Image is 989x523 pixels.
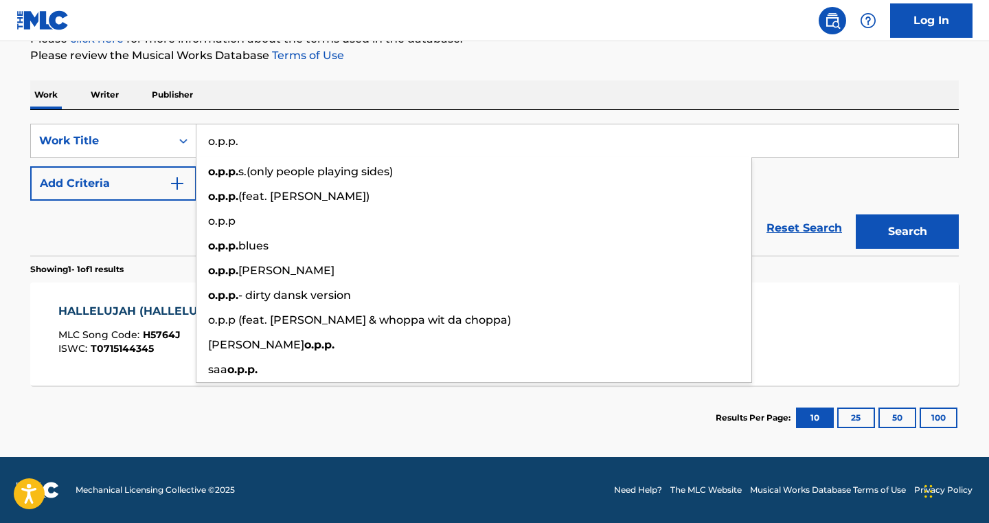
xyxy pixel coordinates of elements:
[819,7,846,34] a: Public Search
[890,3,973,38] a: Log In
[837,408,875,428] button: 25
[824,12,841,29] img: search
[854,7,882,34] div: Help
[796,408,834,428] button: 10
[750,484,906,496] a: Musical Works Database Terms of Use
[920,457,989,523] iframe: Chat Widget
[920,408,957,428] button: 100
[238,190,370,203] span: (feat. [PERSON_NAME])
[148,80,197,109] p: Publisher
[39,133,163,149] div: Work Title
[914,484,973,496] a: Privacy Policy
[30,80,62,109] p: Work
[670,484,742,496] a: The MLC Website
[58,303,232,320] div: HALLELUJAH (HALLELUJAH)
[614,484,662,496] a: Need Help?
[716,412,794,424] p: Results Per Page:
[30,166,196,201] button: Add Criteria
[87,80,123,109] p: Writer
[304,338,334,351] strong: o.p.p.
[30,47,959,64] p: Please review the Musical Works Database
[208,264,238,277] strong: o.p.p.
[76,484,235,496] span: Mechanical Licensing Collective © 2025
[208,214,236,227] span: o.p.p
[860,12,876,29] img: help
[30,124,959,256] form: Search Form
[878,408,916,428] button: 50
[924,471,933,512] div: Drag
[238,264,334,277] span: [PERSON_NAME]
[91,342,154,355] span: T0715144345
[16,10,69,30] img: MLC Logo
[169,175,185,192] img: 9d2ae6d4665cec9f34b9.svg
[208,313,511,326] span: o.p.p (feat. [PERSON_NAME] & whoppa wit da choppa)
[208,190,238,203] strong: o.p.p.
[238,239,269,252] span: blues
[208,338,304,351] span: [PERSON_NAME]
[143,329,181,341] span: H5764J
[16,482,59,498] img: logo
[30,263,124,276] p: Showing 1 - 1 of 1 results
[30,282,959,386] a: HALLELUJAH (HALLELUJAH)MLC Song Code:H5764JISWC:T0715144345Writers (1)[PERSON_NAME]Recording Arti...
[238,289,351,302] span: - dirty dansk version
[208,239,238,252] strong: o.p.p.
[58,329,143,341] span: MLC Song Code :
[269,49,344,62] a: Terms of Use
[208,165,238,178] strong: o.p.p.
[227,363,258,376] strong: o.p.p.
[760,213,849,243] a: Reset Search
[208,289,238,302] strong: o.p.p.
[208,363,227,376] span: saa
[58,342,91,355] span: ISWC :
[856,214,959,249] button: Search
[238,165,393,178] span: s.(only people playing sides)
